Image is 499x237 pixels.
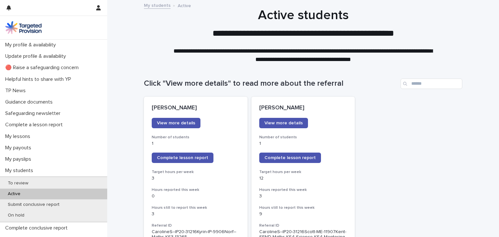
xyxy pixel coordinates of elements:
[157,156,208,160] span: Complete lesson report
[152,105,240,112] p: [PERSON_NAME]
[3,156,36,162] p: My payslips
[259,176,347,181] p: 12
[3,181,33,186] p: To review
[259,153,321,163] a: Complete lesson report
[259,193,347,199] p: 3
[264,156,316,160] span: Complete lesson report
[144,1,171,9] a: My students
[259,223,347,228] h3: Referral ID
[157,121,195,125] span: View more details
[144,7,462,23] h1: Active students
[152,176,240,181] p: 3
[3,191,26,197] p: Active
[152,135,240,140] h3: Number of students
[3,168,38,174] p: My students
[259,205,347,210] h3: Hours still to report this week
[259,169,347,175] h3: Target hours per week
[178,2,191,9] p: Active
[152,223,240,228] h3: Referral ID
[3,53,71,59] p: Update profile & availability
[264,121,303,125] span: View more details
[152,153,213,163] a: Complete lesson report
[152,169,240,175] h3: Target hours per week
[3,99,58,105] p: Guidance documents
[152,193,240,199] p: 0
[3,88,31,94] p: TP News
[152,187,240,193] h3: Hours reported this week
[3,65,84,71] p: 🔴 Raise a safeguarding concern
[3,122,68,128] p: Complete a lesson report
[152,205,240,210] h3: Hours still to report this week
[3,145,36,151] p: My payouts
[5,21,42,34] img: M5nRWzHhSzIhMunXDL62
[259,135,347,140] h3: Number of students
[144,79,398,88] h1: Click "View more details" to read more about the referral
[152,141,240,146] p: 1
[152,211,240,217] p: 3
[401,79,462,89] input: Search
[3,110,66,117] p: Safeguarding newsletter
[3,202,65,207] p: Submit conclusive report
[259,118,308,128] a: View more details
[3,133,35,140] p: My lessons
[152,118,200,128] a: View more details
[3,213,30,218] p: On hold
[3,76,76,82] p: Helpful hints to share with YP
[3,225,73,231] p: Complete conclusive report
[259,211,347,217] p: 9
[259,187,347,193] h3: Hours reported this week
[3,42,61,48] p: My profile & availability
[259,105,347,112] p: [PERSON_NAME]
[259,141,347,146] p: 1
